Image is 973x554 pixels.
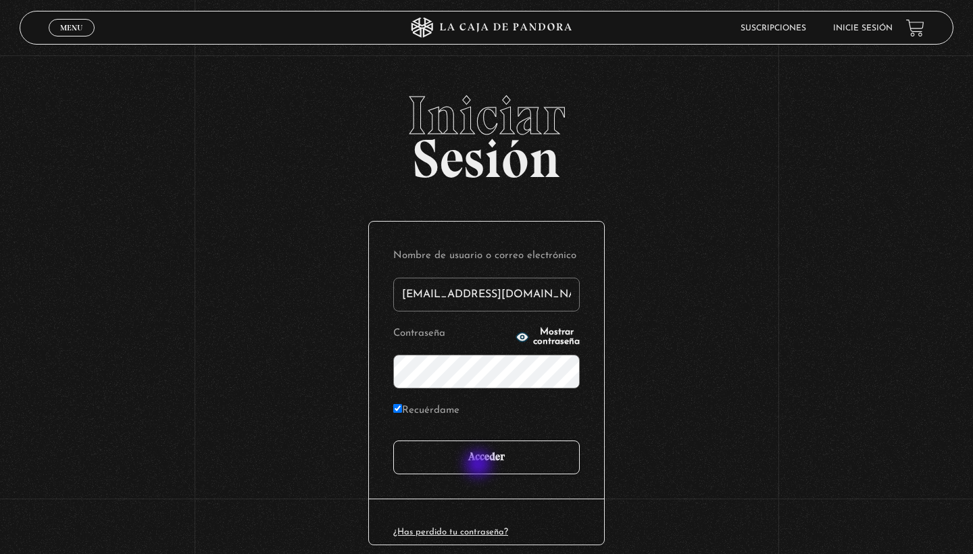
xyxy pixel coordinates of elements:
[906,19,924,37] a: View your shopping cart
[393,404,402,413] input: Recuérdame
[20,89,953,143] span: Iniciar
[393,528,508,536] a: ¿Has perdido tu contraseña?
[393,401,459,422] label: Recuérdame
[393,246,580,267] label: Nombre de usuario o correo electrónico
[393,324,512,345] label: Contraseña
[833,24,893,32] a: Inicie sesión
[393,440,580,474] input: Acceder
[60,24,82,32] span: Menu
[516,328,580,347] button: Mostrar contraseña
[20,89,953,175] h2: Sesión
[56,35,88,45] span: Cerrar
[741,24,806,32] a: Suscripciones
[533,328,580,347] span: Mostrar contraseña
